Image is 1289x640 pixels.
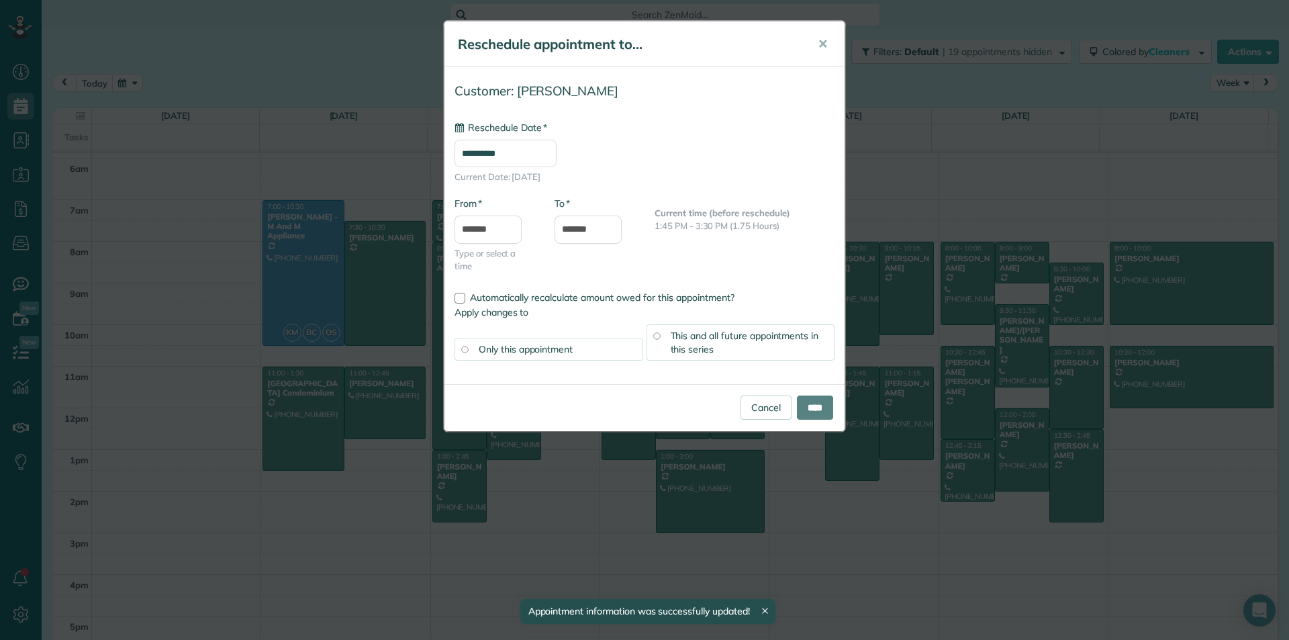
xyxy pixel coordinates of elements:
[455,197,482,210] label: From
[455,171,834,183] span: Current Date: [DATE]
[671,330,819,355] span: This and all future appointments in this series
[655,220,834,232] p: 1:45 PM - 3:30 PM (1.75 Hours)
[461,346,468,353] input: Only this appointment
[455,84,834,98] h4: Customer: [PERSON_NAME]
[818,36,828,52] span: ✕
[741,396,792,420] a: Cancel
[520,599,775,624] div: Appointment information was successfully updated!
[479,343,573,355] span: Only this appointment
[655,208,790,218] b: Current time (before reschedule)
[653,332,660,339] input: This and all future appointments in this series
[555,197,570,210] label: To
[455,121,547,134] label: Reschedule Date
[455,306,834,319] label: Apply changes to
[458,35,799,54] h5: Reschedule appointment to...
[455,247,534,273] span: Type or select a time
[470,291,734,304] span: Automatically recalculate amount owed for this appointment?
